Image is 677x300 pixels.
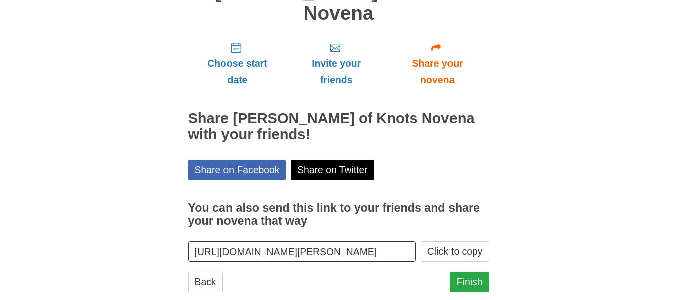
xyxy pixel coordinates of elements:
a: Back [188,272,223,292]
span: Invite your friends [296,55,376,88]
a: Choose start date [188,34,287,93]
span: Choose start date [198,55,277,88]
a: Share your novena [386,34,489,93]
span: Share your novena [396,55,479,88]
h2: Share [PERSON_NAME] of Knots Novena with your friends! [188,111,489,143]
button: Click to copy [421,241,489,262]
a: Share on Facebook [188,160,286,180]
a: Invite your friends [286,34,386,93]
a: Share on Twitter [291,160,374,180]
a: Finish [450,272,489,292]
h3: You can also send this link to your friends and share your novena that way [188,202,489,227]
